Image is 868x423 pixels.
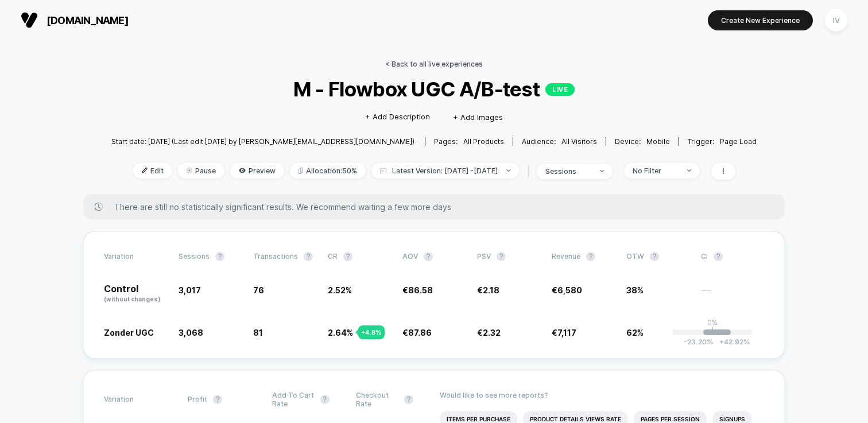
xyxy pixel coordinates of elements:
button: ? [586,252,595,261]
img: end [187,168,192,173]
img: end [600,170,604,172]
span: Device: [606,137,679,146]
span: [DOMAIN_NAME] [46,14,129,26]
div: No Filter [633,166,679,175]
span: all products [463,137,504,146]
span: 6,580 [557,285,582,295]
button: IV [821,9,851,32]
span: 2.32 [483,328,501,337]
span: + [719,337,724,346]
span: Revenue [552,252,580,261]
span: € [552,328,576,337]
button: ? [343,252,352,261]
div: Trigger: [688,137,757,146]
span: Allocation: 50% [290,163,366,178]
span: 2.52 % [328,285,352,295]
span: mobile [646,137,670,146]
img: end [506,169,510,172]
img: calendar [380,168,386,173]
span: --- [701,287,764,304]
span: There are still no statistically significant results. We recommend waiting a few more days [114,202,762,212]
span: (without changes) [104,296,160,302]
span: Zonder UGC [104,328,154,337]
span: 7,117 [557,328,576,337]
div: IV [825,9,847,32]
span: All Visitors [561,137,597,146]
span: 3,017 [179,285,201,295]
span: 42.92 % [714,337,750,346]
span: CI [701,252,764,261]
span: € [552,285,582,295]
span: M - Flowbox UGC A/B-test [144,77,724,101]
img: rebalance [299,168,303,174]
span: PSV [477,252,491,261]
span: 76 [253,285,264,295]
span: Edit [133,163,172,178]
p: 0% [707,318,718,327]
button: ? [404,395,413,404]
p: LIVE [545,83,575,96]
button: ? [497,252,506,261]
div: sessions [545,167,591,176]
span: € [402,328,432,337]
span: -23.20 % [684,337,714,346]
span: Transactions [253,252,298,261]
img: end [687,169,691,172]
span: Sessions [179,252,210,261]
p: Control [104,284,167,304]
span: 86.58 [408,285,433,295]
button: ? [320,395,330,404]
span: OTW [626,252,689,261]
a: < Back to all live experiences [385,60,483,68]
span: 62% [626,328,644,337]
div: Audience: [522,137,597,146]
span: 38% [626,285,644,295]
span: 81 [253,328,263,337]
span: + Add Description [365,111,430,123]
div: + 4.8 % [358,325,385,339]
span: Profit [188,395,207,403]
button: ? [213,395,222,404]
span: Variation [104,252,167,261]
button: ? [424,252,433,261]
span: € [477,285,499,295]
span: AOV [402,252,418,261]
span: Checkout Rate [356,391,398,408]
img: Visually logo [21,11,38,29]
span: CR [328,252,338,261]
span: + Add Images [453,112,503,122]
span: Start date: [DATE] (Last edit [DATE] by [PERSON_NAME][EMAIL_ADDRESS][DOMAIN_NAME]) [111,137,414,146]
div: Pages: [434,137,504,146]
span: 2.18 [483,285,499,295]
button: ? [304,252,313,261]
p: | [711,327,714,335]
img: edit [142,168,148,173]
span: Add To Cart Rate [272,391,315,408]
p: Would like to see more reports? [440,391,764,399]
button: ? [714,252,723,261]
span: € [477,328,501,337]
span: Latest Version: [DATE] - [DATE] [371,163,519,178]
button: [DOMAIN_NAME] [17,11,132,29]
span: 87.86 [408,328,432,337]
span: Pause [178,163,224,178]
span: Page Load [720,137,757,146]
button: ? [215,252,224,261]
button: Create New Experience [708,10,813,30]
span: 3,068 [179,328,203,337]
span: Variation [104,391,167,408]
button: ? [650,252,659,261]
span: 2.64 % [328,328,353,337]
span: € [402,285,433,295]
span: Preview [230,163,284,178]
span: | [525,163,537,180]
